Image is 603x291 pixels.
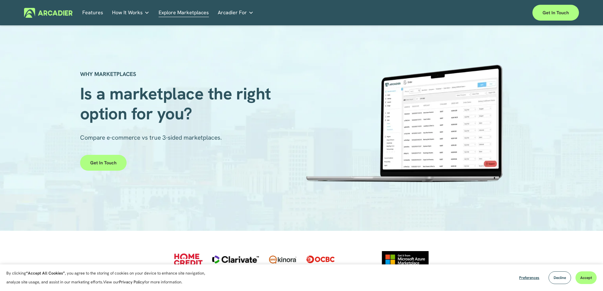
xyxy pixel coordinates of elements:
[80,70,136,78] strong: WHY MARKETPLACES
[218,8,247,17] span: Arcadier For
[6,269,212,287] p: By clicking , you agree to the storing of cookies on your device to enhance site navigation, anal...
[218,8,254,18] a: folder dropdown
[575,271,597,284] button: Accept
[80,155,127,171] a: Get in touch
[514,271,544,284] button: Preferences
[119,279,144,285] a: Privacy Policy
[519,275,539,280] span: Preferences
[80,83,275,124] span: Is a marketplace the right option for you?
[112,8,143,17] span: How It Works
[549,271,571,284] button: Decline
[24,8,72,18] img: Arcadier
[82,8,103,18] a: Features
[554,275,566,280] span: Decline
[532,5,579,21] a: Get in touch
[112,8,149,18] a: folder dropdown
[80,134,222,142] span: Compare e-commerce vs true 3-sided marketplaces.
[580,275,592,280] span: Accept
[159,8,209,18] a: Explore Marketplaces
[26,270,65,276] strong: “Accept All Cookies”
